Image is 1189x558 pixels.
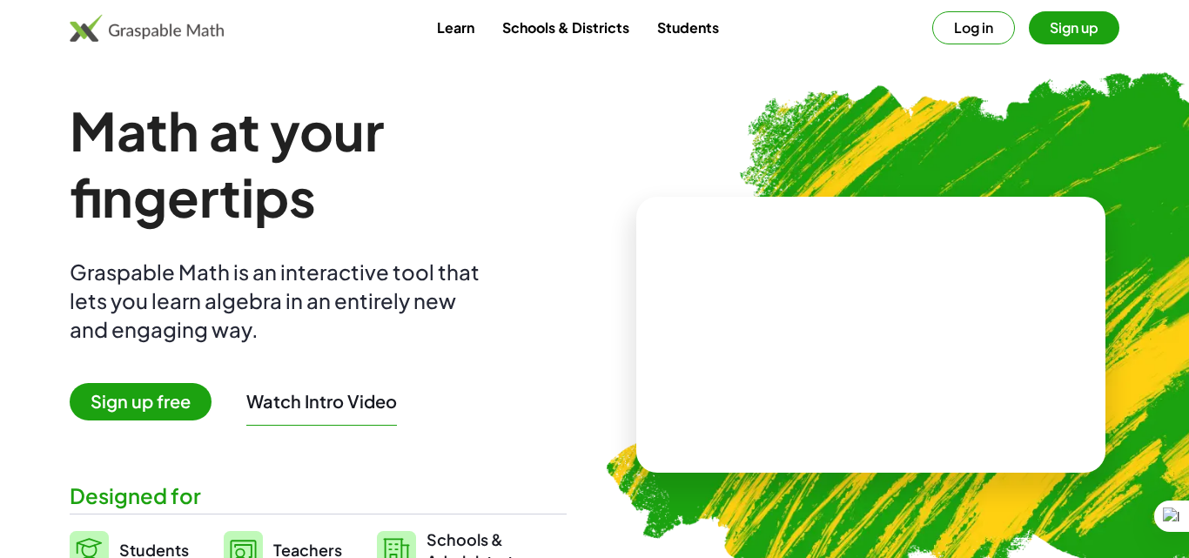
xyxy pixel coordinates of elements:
button: Log in [932,11,1015,44]
a: Schools & Districts [488,11,643,44]
h1: Math at your fingertips [70,97,567,230]
button: Watch Intro Video [246,390,397,413]
button: Sign up [1029,11,1119,44]
span: Sign up free [70,383,212,420]
a: Students [643,11,733,44]
a: Learn [423,11,488,44]
div: Designed for [70,481,567,510]
div: Graspable Math is an interactive tool that lets you learn algebra in an entirely new and engaging... [70,258,487,344]
video: What is this? This is dynamic math notation. Dynamic math notation plays a central role in how Gr... [741,270,1002,400]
